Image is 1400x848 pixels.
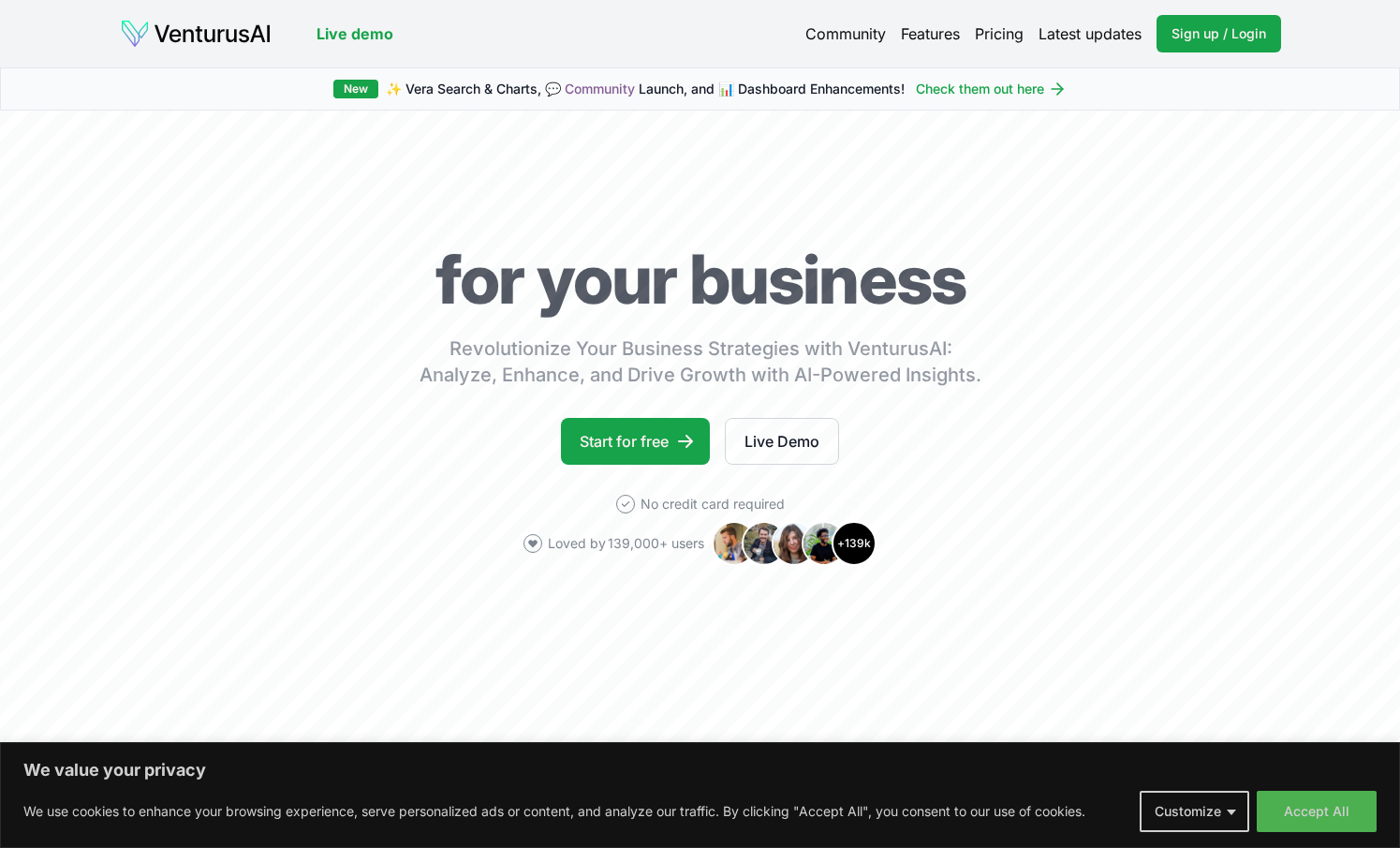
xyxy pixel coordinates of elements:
[23,759,1377,781] p: We value your privacy
[386,80,905,98] span: ✨ Vera Search & Charts, 💬 Launch, and 📊 Dashboard Enhancements!
[975,22,1024,45] a: Pricing
[1172,24,1266,43] span: Sign up / Login
[120,19,272,49] img: logo
[565,81,635,97] a: Community
[901,22,960,45] a: Features
[23,800,1085,823] p: We use cookies to enhance your browsing experience, serve personalized ads or content, and analyz...
[1039,22,1142,45] a: Latest updates
[712,521,757,566] img: Avatar 1
[802,521,847,566] img: Avatar 4
[742,521,787,566] img: Avatar 2
[772,521,817,566] img: Avatar 3
[1157,15,1281,52] a: Sign up / Login
[805,22,886,45] a: Community
[1257,791,1377,832] button: Accept All
[317,22,393,45] a: Live demo
[1140,791,1249,832] button: Customize
[333,80,378,98] div: New
[916,80,1067,98] a: Check them out here
[561,418,710,465] a: Start for free
[725,418,839,465] a: Live Demo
